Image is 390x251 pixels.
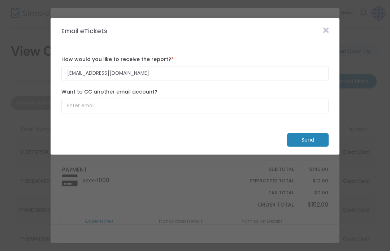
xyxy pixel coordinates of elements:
[61,88,329,96] label: Want to CC another email account?
[61,56,329,63] label: How would you like to receive the report?
[287,133,329,147] m-button: Send
[61,66,329,81] input: Enter email
[51,18,339,44] m-panel-header: Email eTickets
[58,26,111,36] m-panel-title: Email eTickets
[61,99,329,113] input: Enter email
